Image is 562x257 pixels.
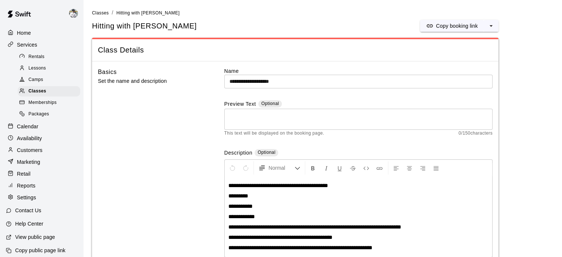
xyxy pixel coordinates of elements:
[255,161,303,175] button: Formatting Options
[15,233,55,241] p: View public page
[18,97,83,109] a: Memberships
[6,133,77,144] a: Availability
[18,62,83,74] a: Lessons
[484,20,498,32] button: select merge strategy
[18,109,83,120] a: Packages
[360,161,372,175] button: Insert Code
[261,101,279,106] span: Optional
[320,161,333,175] button: Format Italics
[224,130,324,137] span: This text will be displayed on the booking page.
[28,111,49,118] span: Packages
[17,146,42,154] p: Customers
[116,10,180,16] span: Hitting with [PERSON_NAME]
[17,29,31,37] p: Home
[18,74,83,86] a: Camps
[333,161,346,175] button: Format Underline
[98,77,201,86] p: Set the name and description
[92,10,109,16] a: Classes
[15,220,43,227] p: Help Center
[6,156,77,168] a: Marketing
[92,9,553,17] nav: breadcrumb
[17,194,36,201] p: Settings
[17,41,37,48] p: Services
[18,75,80,85] div: Camps
[18,86,83,97] a: Classes
[6,39,77,50] a: Services
[18,98,80,108] div: Memberships
[17,135,42,142] p: Availability
[18,52,80,62] div: Rentals
[28,88,46,95] span: Classes
[430,161,442,175] button: Justify Align
[224,67,493,75] label: Name
[15,207,41,214] p: Contact Us
[373,161,386,175] button: Insert Link
[98,45,493,55] span: Class Details
[18,86,80,97] div: Classes
[239,161,252,175] button: Redo
[68,6,83,21] div: Justin Dunning
[17,158,40,166] p: Marketing
[6,192,77,203] a: Settings
[224,100,256,109] label: Preview Text
[28,65,46,72] span: Lessons
[390,161,402,175] button: Left Align
[436,22,478,30] p: Copy booking link
[112,9,113,17] li: /
[17,182,35,189] p: Reports
[15,247,65,254] p: Copy public page link
[420,20,484,32] button: Copy booking link
[6,121,77,132] a: Calendar
[98,67,117,77] h6: Basics
[6,145,77,156] a: Customers
[459,130,493,137] span: 0 / 150 characters
[347,161,359,175] button: Format Strikethrough
[92,21,197,31] h5: Hitting with [PERSON_NAME]
[28,53,45,61] span: Rentals
[69,9,78,18] img: Justin Dunning
[416,161,429,175] button: Right Align
[6,27,77,38] a: Home
[420,20,498,32] div: split button
[18,51,83,62] a: Rentals
[269,164,294,172] span: Normal
[28,76,43,84] span: Camps
[403,161,416,175] button: Center Align
[6,180,77,191] a: Reports
[17,123,38,130] p: Calendar
[226,161,239,175] button: Undo
[307,161,319,175] button: Format Bold
[258,150,275,155] span: Optional
[28,99,57,106] span: Memberships
[18,109,80,119] div: Packages
[17,170,31,177] p: Retail
[18,63,80,74] div: Lessons
[6,168,77,179] a: Retail
[224,149,252,158] label: Description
